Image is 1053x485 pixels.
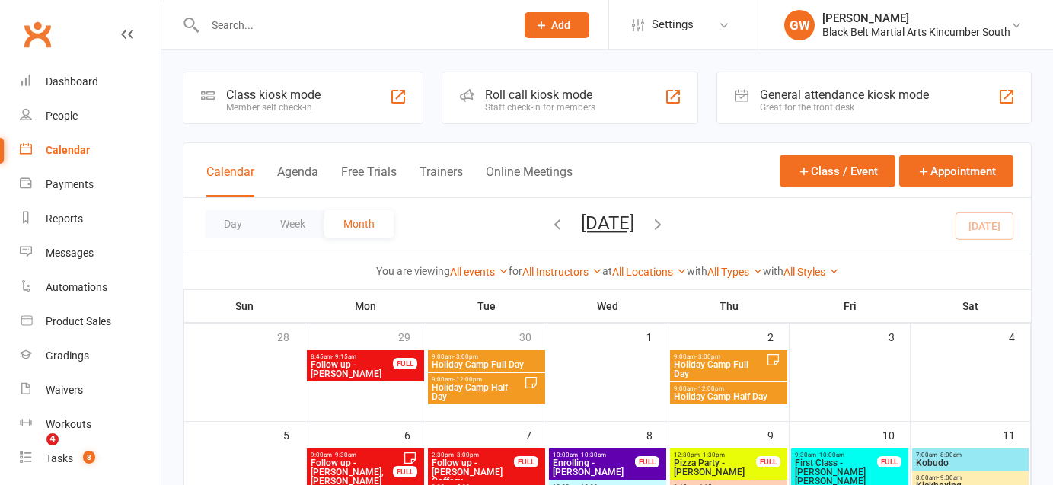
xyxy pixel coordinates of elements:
[794,451,878,458] span: 9:30am
[431,376,524,383] span: 9:00am
[46,281,107,293] div: Automations
[790,290,911,322] th: Fri
[514,456,538,467] div: FULL
[673,353,766,360] span: 9:00am
[767,422,789,447] div: 9
[46,212,83,225] div: Reports
[911,290,1031,322] th: Sat
[646,324,668,349] div: 1
[431,353,542,360] span: 9:00am
[376,265,450,277] strong: You are viewing
[552,451,636,458] span: 10:00am
[310,353,394,360] span: 8:45am
[46,75,98,88] div: Dashboard
[20,305,161,339] a: Product Sales
[184,290,305,322] th: Sun
[305,290,426,322] th: Mon
[398,324,426,349] div: 29
[780,155,895,187] button: Class / Event
[899,155,1013,187] button: Appointment
[46,247,94,259] div: Messages
[673,392,784,401] span: Holiday Camp Half Day
[283,422,305,447] div: 5
[205,210,261,238] button: Day
[277,324,305,349] div: 28
[581,212,634,234] button: [DATE]
[612,266,687,278] a: All Locations
[18,15,56,53] a: Clubworx
[767,324,789,349] div: 2
[46,433,59,445] span: 4
[46,349,89,362] div: Gradings
[83,451,95,464] span: 8
[20,133,161,168] a: Calendar
[20,168,161,202] a: Payments
[756,456,780,467] div: FULL
[453,353,478,360] span: - 3:00pm
[519,324,547,349] div: 30
[522,266,602,278] a: All Instructors
[783,266,839,278] a: All Styles
[20,99,161,133] a: People
[915,451,1026,458] span: 7:00am
[687,265,707,277] strong: with
[426,290,547,322] th: Tue
[46,178,94,190] div: Payments
[486,164,573,197] button: Online Meetings
[1009,324,1030,349] div: 4
[784,10,815,40] div: GW
[324,210,394,238] button: Month
[525,12,589,38] button: Add
[310,451,394,458] span: 9:00am
[431,360,542,369] span: Holiday Camp Full Day
[277,164,318,197] button: Agenda
[332,353,356,360] span: - 9:15am
[310,360,394,378] span: Follow up - [PERSON_NAME]
[485,102,595,113] div: Staff check-in for members
[551,19,570,31] span: Add
[20,373,161,407] a: Waivers
[20,442,161,476] a: Tasks 8
[46,315,111,327] div: Product Sales
[695,385,724,392] span: - 12:00pm
[525,422,547,447] div: 7
[652,8,694,42] span: Settings
[332,451,356,458] span: - 9:30am
[673,360,766,378] span: Holiday Camp Full Day
[20,339,161,373] a: Gradings
[20,202,161,236] a: Reports
[578,451,606,458] span: - 10:30am
[635,456,659,467] div: FULL
[937,474,962,481] span: - 9:00am
[602,265,612,277] strong: at
[431,383,524,401] span: Holiday Camp Half Day
[46,110,78,122] div: People
[915,474,1026,481] span: 8:00am
[673,385,784,392] span: 9:00am
[822,11,1010,25] div: [PERSON_NAME]
[454,451,479,458] span: - 3:00pm
[552,458,636,477] span: Enrolling - [PERSON_NAME]
[200,14,505,36] input: Search...
[450,266,509,278] a: All events
[700,451,725,458] span: - 1:30pm
[46,452,73,464] div: Tasks
[341,164,397,197] button: Free Trials
[431,451,515,458] span: 2:30pm
[226,88,321,102] div: Class kiosk mode
[509,265,522,277] strong: for
[420,164,463,197] button: Trainers
[882,422,910,447] div: 10
[707,266,763,278] a: All Types
[46,144,90,156] div: Calendar
[206,164,254,197] button: Calendar
[393,358,417,369] div: FULL
[393,466,417,477] div: FULL
[673,458,757,477] span: Pizza Party - [PERSON_NAME]
[877,456,901,467] div: FULL
[46,384,83,396] div: Waivers
[20,65,161,99] a: Dashboard
[1003,422,1030,447] div: 11
[760,102,929,113] div: Great for the front desk
[646,422,668,447] div: 8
